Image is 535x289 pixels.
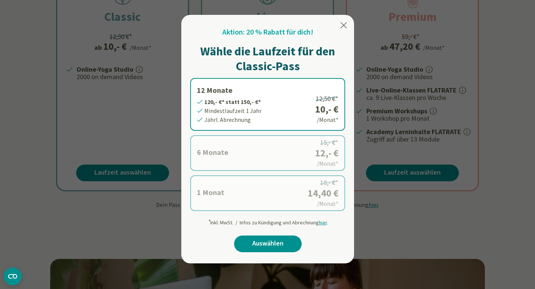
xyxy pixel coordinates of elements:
h2: Aktion: 20 % Rabatt für dich! [223,27,313,38]
span: hier [319,219,327,226]
button: CMP-Widget öffnen [4,267,22,285]
a: Auswählen [234,236,302,252]
div: Inkl. MwSt. / Infos zu Kündigung und Abrechnung . [208,215,328,227]
h1: Wähle die Laufzeit für den Classic-Pass [190,44,345,74]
